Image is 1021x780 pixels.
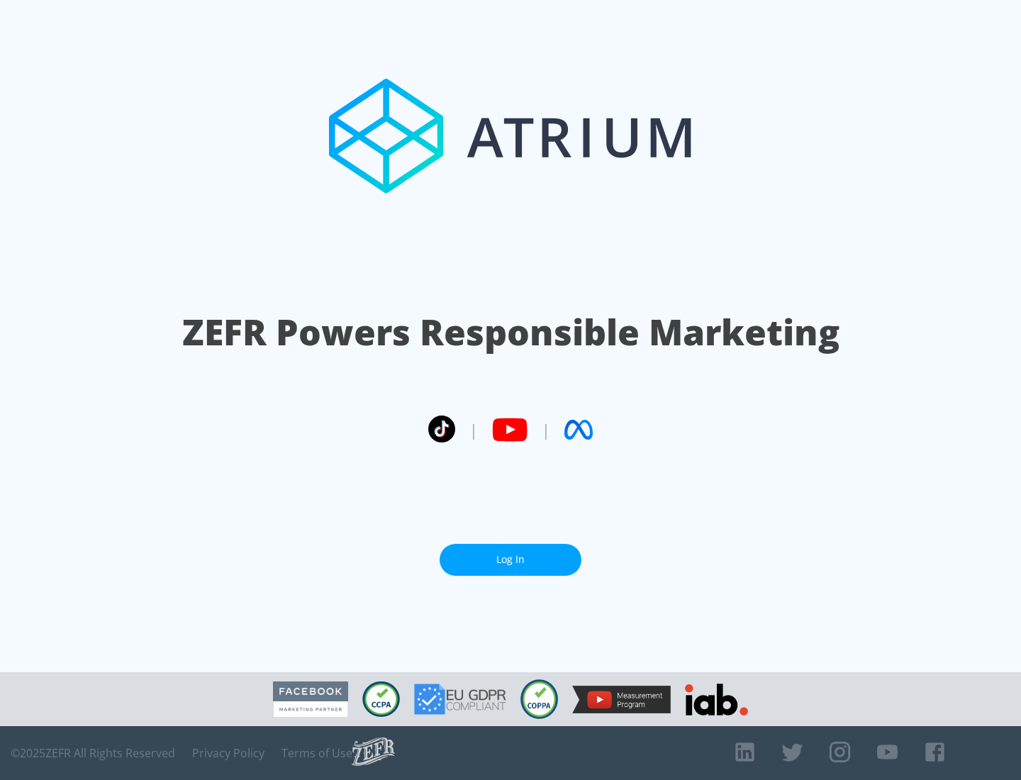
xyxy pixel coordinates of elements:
img: COPPA Compliant [520,679,558,719]
span: | [542,419,550,440]
img: Facebook Marketing Partner [273,681,348,718]
span: © 2025 ZEFR All Rights Reserved [11,746,175,760]
span: | [469,419,478,440]
a: Privacy Policy [192,746,264,760]
h1: ZEFR Powers Responsible Marketing [182,308,839,357]
img: GDPR Compliant [414,684,506,715]
a: Log In [440,544,581,576]
img: CCPA Compliant [362,681,400,717]
img: YouTube Measurement Program [572,686,671,713]
a: Terms of Use [281,746,352,760]
img: IAB [685,684,748,715]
